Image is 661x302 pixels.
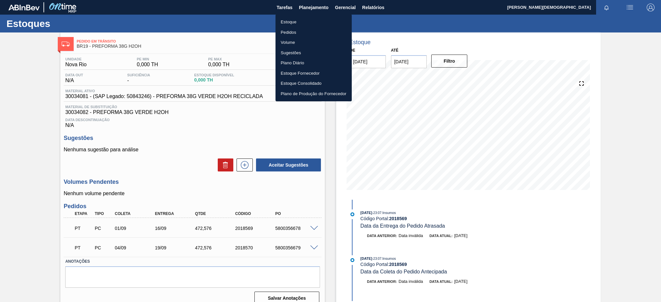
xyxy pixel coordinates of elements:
[275,48,352,58] a: Sugestões
[275,17,352,27] a: Estoque
[275,27,352,38] a: Pedidos
[275,58,352,68] a: Plano Diário
[275,89,352,99] a: Plano de Produção do Fornecedor
[275,78,352,89] a: Estoque Consolidado
[275,37,352,48] a: Volume
[275,68,352,79] a: Estoque Fornecedor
